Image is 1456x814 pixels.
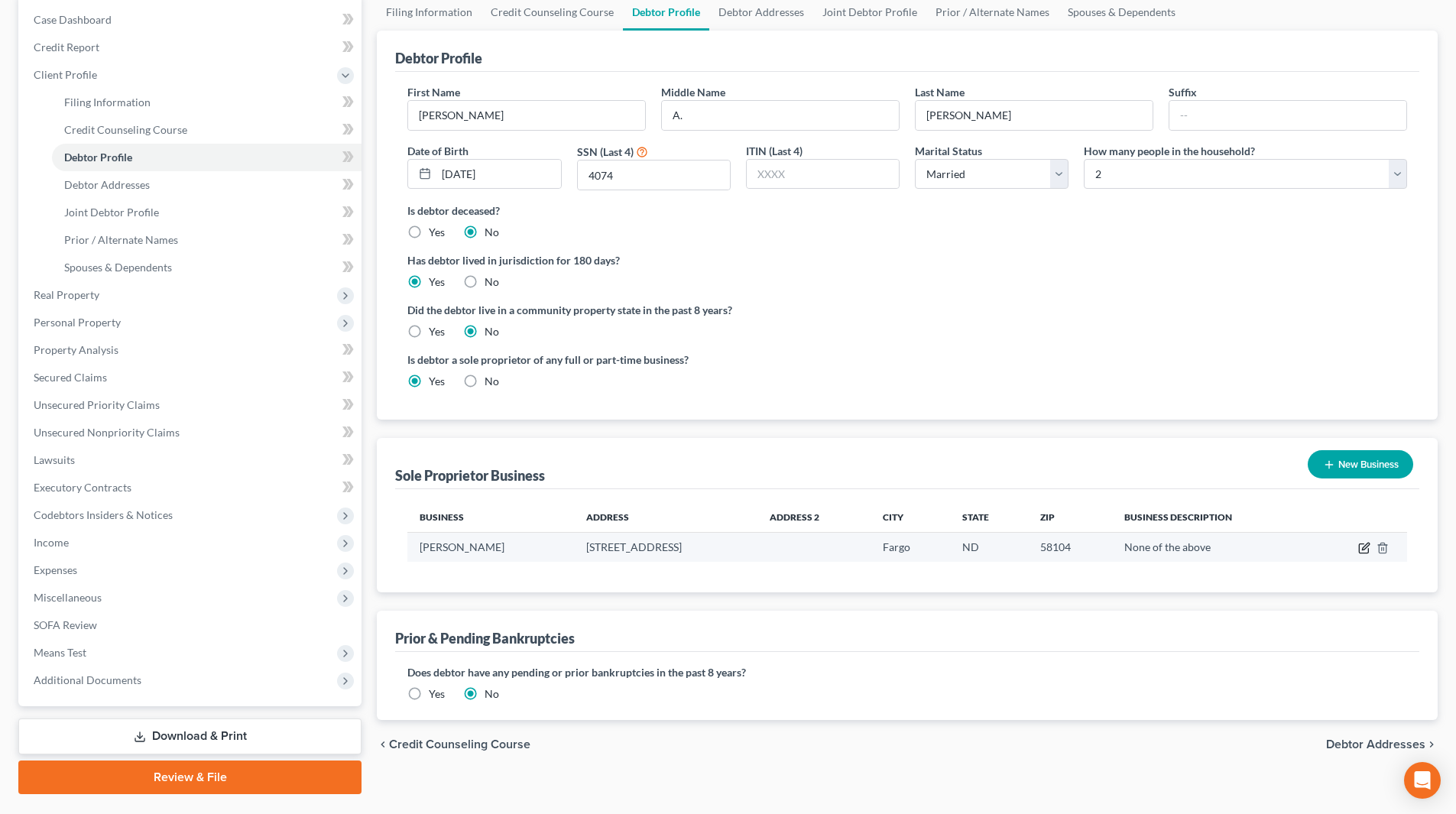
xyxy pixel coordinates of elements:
[52,199,362,226] a: Joint Debtor Profile
[577,144,634,160] label: SSN (Last 4)
[407,203,1407,219] label: Is debtor deceased?
[408,101,645,130] input: --
[407,664,1407,680] label: Does debtor have any pending or prior bankruptcies in the past 8 years?
[578,161,730,190] input: XXXX
[1425,738,1438,751] i: chevron_right
[64,123,187,136] span: Credit Counseling Course
[34,591,102,604] span: Miscellaneous
[34,398,160,411] span: Unsecured Priority Claims
[395,629,575,647] div: Prior & Pending Bankruptcies
[64,206,159,219] span: Joint Debtor Profile
[485,374,499,389] label: No
[747,160,899,189] input: XXXX
[916,101,1153,130] input: --
[21,611,362,639] a: SOFA Review
[18,718,362,754] a: Download & Print
[34,618,97,631] span: SOFA Review
[407,84,460,100] label: First Name
[64,96,151,109] span: Filing Information
[1326,738,1438,751] button: Debtor Addresses chevron_right
[1404,762,1441,799] div: Open Intercom Messenger
[407,501,574,532] th: Business
[429,274,445,290] label: Yes
[950,501,1028,532] th: State
[1326,738,1425,751] span: Debtor Addresses
[34,646,86,659] span: Means Test
[746,143,803,159] label: ITIN (Last 4)
[389,738,530,751] span: Credit Counseling Course
[429,686,445,702] label: Yes
[915,84,965,100] label: Last Name
[485,274,499,290] label: No
[871,533,950,562] td: Fargo
[1112,533,1314,562] td: None of the above
[52,89,362,116] a: Filing Information
[52,171,362,199] a: Debtor Addresses
[574,501,757,532] th: Address
[871,501,950,532] th: City
[485,686,499,702] label: No
[1028,533,1112,562] td: 58104
[21,336,362,364] a: Property Analysis
[915,143,982,159] label: Marital Status
[21,391,362,419] a: Unsecured Priority Claims
[1112,501,1314,532] th: Business Description
[757,501,871,532] th: Address 2
[407,143,469,159] label: Date of Birth
[1084,143,1255,159] label: How many people in the household?
[407,352,900,368] label: Is debtor a sole proprietor of any full or part-time business?
[429,324,445,339] label: Yes
[21,6,362,34] a: Case Dashboard
[662,101,899,130] input: M.I
[64,151,132,164] span: Debtor Profile
[407,252,1407,268] label: Has debtor lived in jurisdiction for 180 days?
[34,316,121,329] span: Personal Property
[661,84,725,100] label: Middle Name
[21,34,362,61] a: Credit Report
[1169,101,1406,130] input: --
[395,466,545,485] div: Sole Proprietor Business
[34,13,112,26] span: Case Dashboard
[34,41,99,54] span: Credit Report
[436,160,560,189] input: MM/DD/YYYY
[64,178,150,191] span: Debtor Addresses
[34,371,107,384] span: Secured Claims
[407,302,1407,318] label: Did the debtor live in a community property state in the past 8 years?
[34,343,118,356] span: Property Analysis
[21,364,362,391] a: Secured Claims
[377,738,530,751] button: chevron_left Credit Counseling Course
[34,453,75,466] span: Lawsuits
[64,261,172,274] span: Spouses & Dependents
[407,533,574,562] td: [PERSON_NAME]
[377,738,389,751] i: chevron_left
[21,446,362,474] a: Lawsuits
[21,474,362,501] a: Executory Contracts
[34,536,69,549] span: Income
[429,225,445,240] label: Yes
[429,374,445,389] label: Yes
[1169,84,1197,100] label: Suffix
[34,508,173,521] span: Codebtors Insiders & Notices
[34,673,141,686] span: Additional Documents
[574,533,757,562] td: [STREET_ADDRESS]
[950,533,1028,562] td: ND
[34,288,99,301] span: Real Property
[395,49,482,67] div: Debtor Profile
[485,324,499,339] label: No
[52,116,362,144] a: Credit Counseling Course
[18,760,362,794] a: Review & File
[34,481,131,494] span: Executory Contracts
[21,419,362,446] a: Unsecured Nonpriority Claims
[34,563,77,576] span: Expenses
[64,233,178,246] span: Prior / Alternate Names
[1308,450,1413,478] button: New Business
[34,426,180,439] span: Unsecured Nonpriority Claims
[1028,501,1112,532] th: Zip
[52,226,362,254] a: Prior / Alternate Names
[52,254,362,281] a: Spouses & Dependents
[485,225,499,240] label: No
[52,144,362,171] a: Debtor Profile
[34,68,97,81] span: Client Profile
